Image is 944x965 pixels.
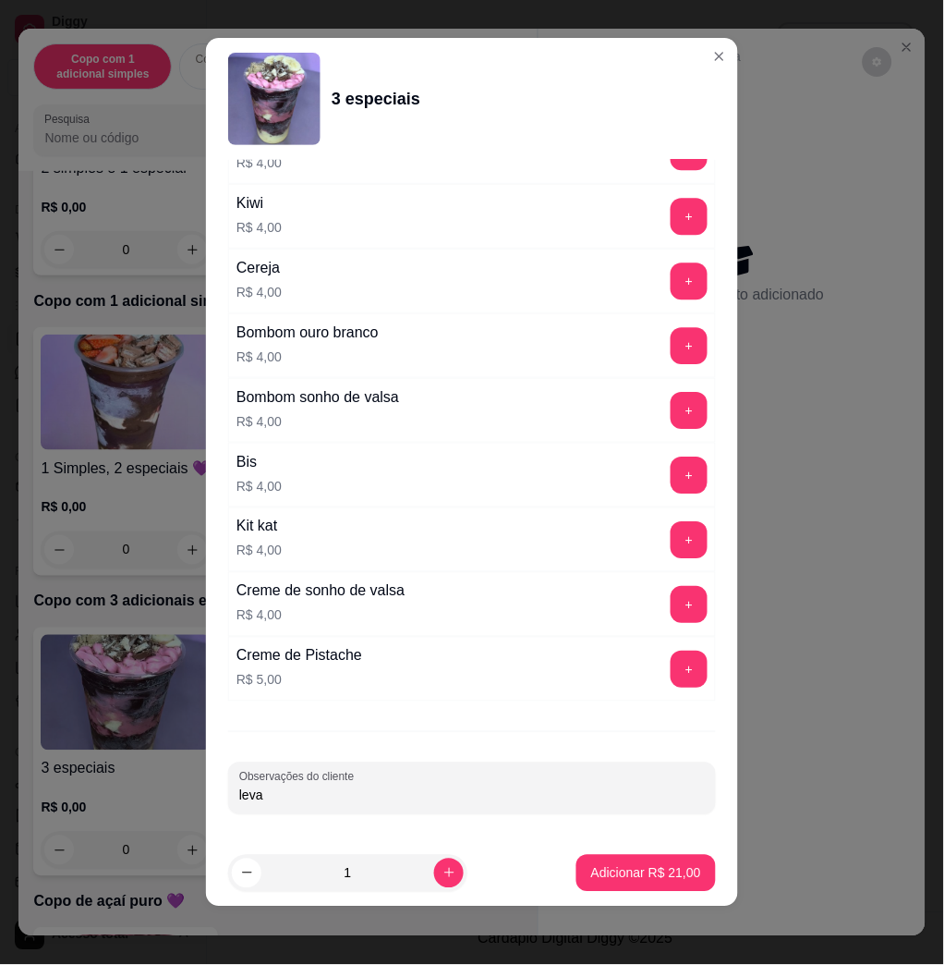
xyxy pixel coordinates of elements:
button: add [671,263,708,299]
button: add [671,392,708,429]
button: Adicionar R$ 21,00 [576,855,716,892]
button: Close [705,42,734,71]
button: add [671,651,708,688]
div: Cereja [236,257,282,279]
p: R$ 4,00 [236,412,399,431]
div: Kiwi [236,192,282,214]
p: R$ 5,00 [236,671,362,690]
p: R$ 4,00 [236,283,282,301]
button: add [671,586,708,623]
div: Bombom sonho de valsa [236,386,399,409]
button: increase-product-quantity [434,859,464,888]
button: add [671,327,708,364]
button: decrease-product-quantity [232,859,261,888]
button: add [671,521,708,558]
div: 3 especiais [332,86,420,112]
label: Observações do cliente [239,769,360,785]
button: add [671,198,708,235]
img: product-image [228,53,321,145]
p: R$ 4,00 [236,477,282,495]
p: R$ 4,00 [236,542,282,560]
div: Bombom ouro branco [236,322,379,344]
div: Bis [236,451,282,473]
p: R$ 4,00 [236,153,295,172]
div: Kit kat [236,516,282,538]
input: Observações do cliente [239,787,705,805]
div: Creme de sonho de valsa [236,580,405,603]
p: R$ 4,00 [236,606,405,625]
p: Adicionar R$ 21,00 [591,864,701,883]
div: Creme de Pistache [236,645,362,667]
button: add [671,457,708,494]
p: R$ 4,00 [236,218,282,237]
p: R$ 4,00 [236,348,379,366]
